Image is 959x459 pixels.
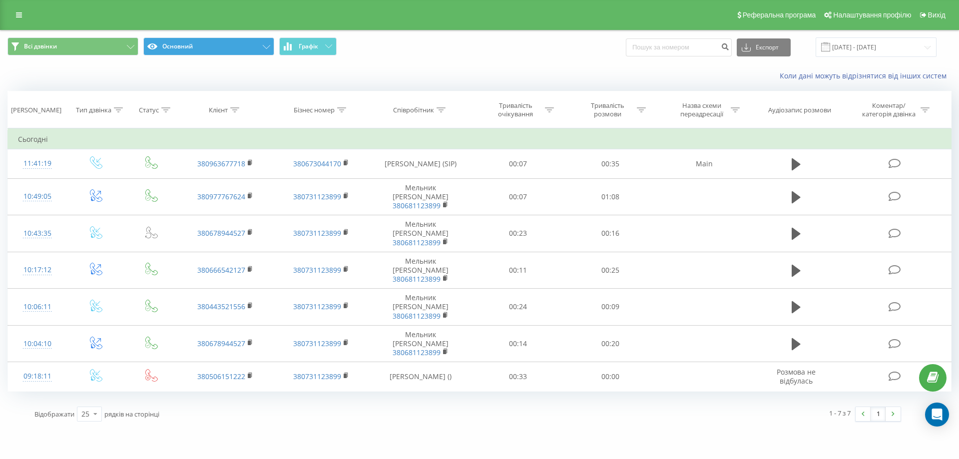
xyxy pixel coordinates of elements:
[369,362,472,391] td: [PERSON_NAME] ()
[393,106,434,114] div: Співробітник
[299,43,318,50] span: Графік
[197,159,245,168] a: 380963677718
[393,348,441,357] a: 380681123899
[780,71,952,80] a: Коли дані можуть відрізнятися вiд інших систем
[197,372,245,381] a: 380506151222
[18,154,57,173] div: 11:41:19
[11,106,61,114] div: [PERSON_NAME]
[197,339,245,348] a: 380678944527
[393,274,441,284] a: 380681123899
[564,362,656,391] td: 00:00
[833,11,911,19] span: Налаштування профілю
[925,403,949,427] div: Open Intercom Messenger
[76,106,111,114] div: Тип дзвінка
[860,101,918,118] div: Коментар/категорія дзвінка
[104,410,159,419] span: рядків на сторінці
[369,178,472,215] td: Мельник [PERSON_NAME]
[564,325,656,362] td: 00:20
[564,215,656,252] td: 00:16
[34,410,74,419] span: Відображати
[369,252,472,289] td: Мельник [PERSON_NAME]
[472,362,564,391] td: 00:33
[472,215,564,252] td: 00:23
[209,106,228,114] div: Клієнт
[871,407,886,421] a: 1
[143,37,274,55] button: Основний
[768,106,831,114] div: Аудіозапис розмови
[472,289,564,326] td: 00:24
[564,178,656,215] td: 01:08
[294,106,335,114] div: Бізнес номер
[139,106,159,114] div: Статус
[293,228,341,238] a: 380731123899
[197,228,245,238] a: 380678944527
[81,409,89,419] div: 25
[293,302,341,311] a: 380731123899
[279,37,337,55] button: Графік
[393,238,441,247] a: 380681123899
[369,149,472,178] td: [PERSON_NAME] (SIP)
[18,297,57,317] div: 10:06:11
[777,367,816,386] span: Розмова не відбулась
[564,252,656,289] td: 00:25
[18,260,57,280] div: 10:17:12
[24,42,57,50] span: Всі дзвінки
[564,289,656,326] td: 00:09
[293,372,341,381] a: 380731123899
[293,265,341,275] a: 380731123899
[829,408,851,418] div: 1 - 7 з 7
[564,149,656,178] td: 00:35
[18,224,57,243] div: 10:43:35
[293,192,341,201] a: 380731123899
[675,101,728,118] div: Назва схеми переадресації
[581,101,634,118] div: Тривалість розмови
[737,38,791,56] button: Експорт
[656,149,752,178] td: Main
[8,129,952,149] td: Сьогодні
[18,187,57,206] div: 10:49:05
[626,38,732,56] input: Пошук за номером
[369,325,472,362] td: Мельник [PERSON_NAME]
[369,215,472,252] td: Мельник [PERSON_NAME]
[293,159,341,168] a: 380673044170
[393,311,441,321] a: 380681123899
[197,192,245,201] a: 380977767624
[18,334,57,354] div: 10:04:10
[393,201,441,210] a: 380681123899
[197,265,245,275] a: 380666542127
[489,101,542,118] div: Тривалість очікування
[197,302,245,311] a: 380443521556
[743,11,816,19] span: Реферальна програма
[293,339,341,348] a: 380731123899
[472,325,564,362] td: 00:14
[7,37,138,55] button: Всі дзвінки
[472,252,564,289] td: 00:11
[472,149,564,178] td: 00:07
[472,178,564,215] td: 00:07
[928,11,946,19] span: Вихід
[18,367,57,386] div: 09:18:11
[369,289,472,326] td: Мельник [PERSON_NAME]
